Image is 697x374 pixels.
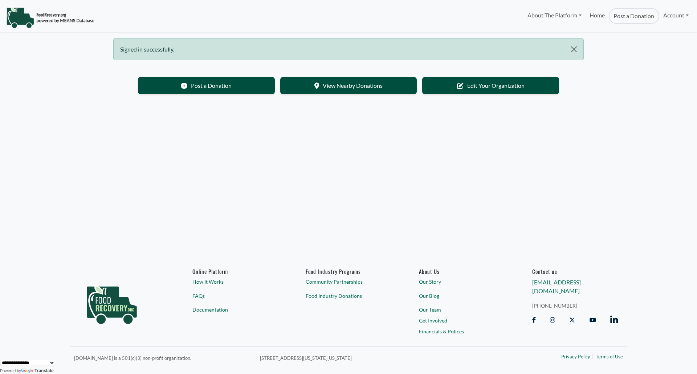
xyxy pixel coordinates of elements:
[192,278,278,285] a: How It Works
[113,38,584,60] div: Signed in successfully.
[532,301,618,309] a: [PHONE_NUMBER]
[306,268,391,275] h6: Food Industry Programs
[192,292,278,299] a: FAQs
[6,7,94,29] img: NavigationLogo_FoodRecovery-91c16205cd0af1ed486a0f1a7774a6544ea792ac00100771e7dd3ec7c0e58e41.png
[306,292,391,299] a: Food Industry Donations
[592,352,594,360] span: |
[422,77,559,94] a: Edit Your Organization
[138,77,275,94] a: Post a Donation
[192,306,278,313] a: Documentation
[280,77,417,94] a: View Nearby Donations
[565,38,583,60] button: Close
[419,317,505,324] a: Get Involved
[659,8,693,22] a: Account
[79,268,144,337] img: food_recovery_green_logo-76242d7a27de7ed26b67be613a865d9c9037ba317089b267e0515145e5e51427.png
[419,278,505,285] a: Our Story
[586,8,609,24] a: Home
[596,353,623,361] a: Terms of Use
[419,268,505,275] a: About Us
[561,353,590,361] a: Privacy Policy
[260,353,484,362] p: [STREET_ADDRESS][US_STATE][US_STATE]
[419,306,505,313] a: Our Team
[419,327,505,335] a: Financials & Polices
[21,368,54,373] a: Translate
[532,268,618,275] h6: Contact us
[532,279,581,294] a: [EMAIL_ADDRESS][DOMAIN_NAME]
[74,353,251,362] p: [DOMAIN_NAME] is a 501(c)(3) non-profit organization.
[609,8,659,24] a: Post a Donation
[306,278,391,285] a: Community Partnerships
[419,292,505,299] a: Our Blog
[21,369,34,374] img: Google Translate
[523,8,585,22] a: About The Platform
[192,268,278,275] h6: Online Platform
